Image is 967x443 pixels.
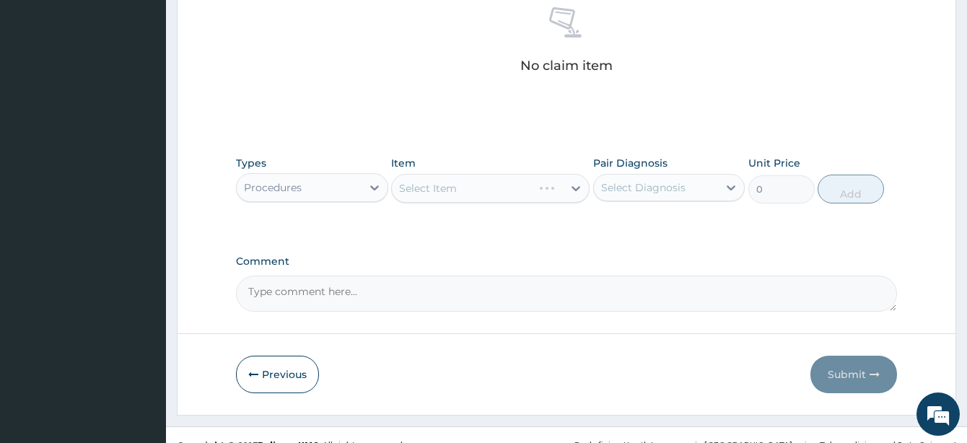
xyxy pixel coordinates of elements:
[593,156,668,170] label: Pair Diagnosis
[236,255,897,268] label: Comment
[236,157,266,170] label: Types
[27,72,58,108] img: d_794563401_company_1708531726252_794563401
[84,131,199,276] span: We're online!
[818,175,884,203] button: Add
[748,156,800,170] label: Unit Price
[601,180,686,195] div: Select Diagnosis
[520,58,613,73] p: No claim item
[7,292,275,343] textarea: Type your message and hit 'Enter'
[75,81,242,100] div: Chat with us now
[244,180,302,195] div: Procedures
[237,7,271,42] div: Minimize live chat window
[810,356,897,393] button: Submit
[391,156,416,170] label: Item
[236,356,319,393] button: Previous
